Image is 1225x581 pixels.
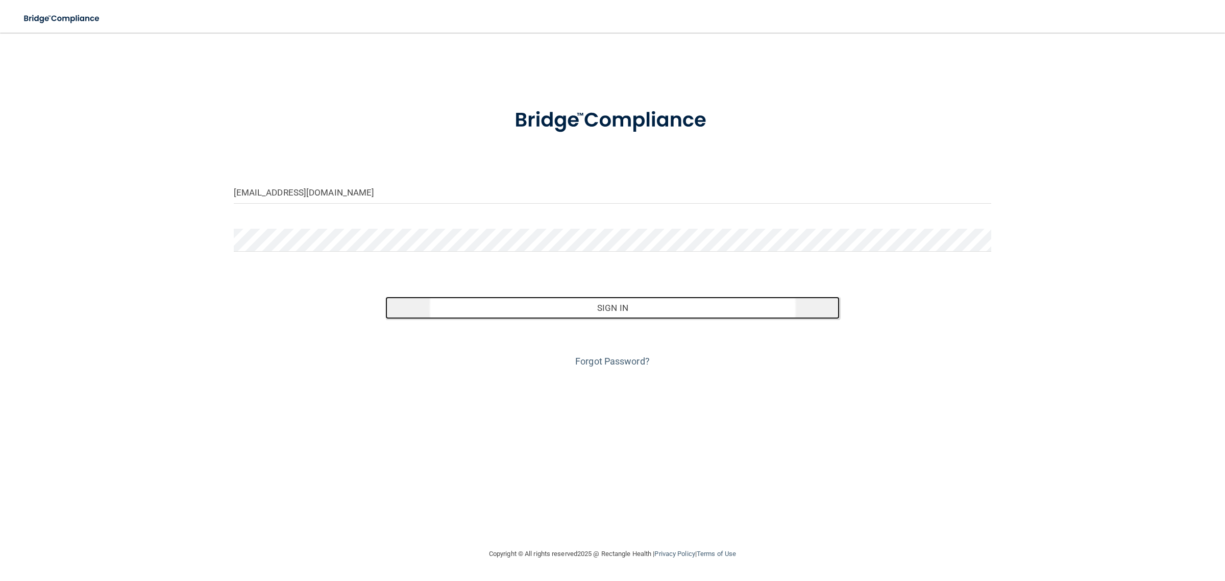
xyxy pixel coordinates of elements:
a: Privacy Policy [654,550,695,558]
div: Copyright © All rights reserved 2025 @ Rectangle Health | | [426,538,799,570]
img: bridge_compliance_login_screen.278c3ca4.svg [15,8,109,29]
img: bridge_compliance_login_screen.278c3ca4.svg [494,94,731,147]
button: Sign In [385,297,840,319]
a: Terms of Use [697,550,736,558]
input: Email [234,181,992,204]
a: Forgot Password? [575,356,650,367]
